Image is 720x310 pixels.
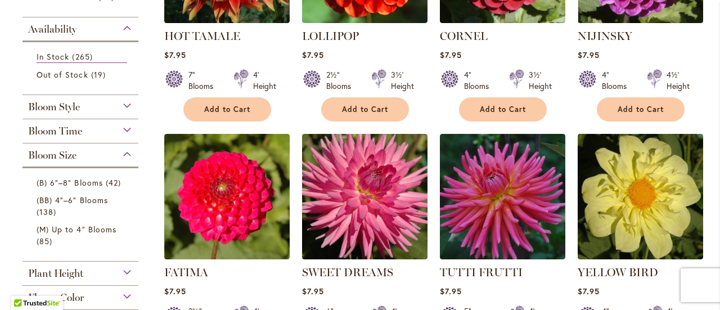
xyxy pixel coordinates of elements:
[204,105,250,114] span: Add to Cart
[72,51,95,62] span: 265
[28,267,83,280] span: Plant Height
[37,51,127,63] a: In Stock 265
[440,29,488,43] a: CORNEL
[302,134,427,259] img: SWEET DREAMS
[91,69,109,80] span: 19
[37,223,127,247] a: (M) Up to 4" Blooms 85
[602,69,633,92] div: 4" Blooms
[37,224,116,235] span: (M) Up to 4" Blooms
[578,134,703,259] img: YELLOW BIRD
[578,29,632,43] a: NIJINSKY
[183,97,271,122] button: Add to Cart
[37,177,103,188] span: (B) 6"–8" Blooms
[302,266,393,279] a: SWEET DREAMS
[302,286,324,296] span: $7.95
[302,50,324,60] span: $7.95
[578,266,658,279] a: YELLOW BIRD
[302,251,427,262] a: SWEET DREAMS
[37,69,88,80] span: Out of Stock
[529,69,552,92] div: 3½' Height
[618,105,664,114] span: Add to Cart
[28,23,76,35] span: Availability
[37,195,108,205] span: (BB) 4"–6" Blooms
[164,15,290,25] a: Hot Tamale
[321,97,409,122] button: Add to Cart
[464,69,496,92] div: 4" Blooms
[37,69,127,80] a: Out of Stock 19
[391,69,414,92] div: 3½' Height
[302,29,359,43] a: LOLLIPOP
[302,15,427,25] a: LOLLIPOP
[37,177,127,188] a: (B) 6"–8" Blooms 42
[440,50,462,60] span: $7.95
[164,286,186,296] span: $7.95
[480,105,526,114] span: Add to Cart
[164,251,290,262] a: FATIMA
[164,134,290,259] img: FATIMA
[37,235,55,247] span: 85
[459,97,547,122] button: Add to Cart
[188,69,220,92] div: 7" Blooms
[578,50,600,60] span: $7.95
[578,286,600,296] span: $7.95
[667,69,690,92] div: 4½' Height
[597,97,685,122] button: Add to Cart
[440,15,565,25] a: CORNEL
[440,251,565,262] a: TUTTI FRUTTI
[578,15,703,25] a: NIJINSKY
[440,266,523,279] a: TUTTI FRUTTI
[28,125,82,137] span: Bloom Time
[253,69,276,92] div: 4' Height
[8,270,40,302] iframe: Launch Accessibility Center
[164,50,186,60] span: $7.95
[28,101,80,113] span: Bloom Style
[164,266,208,279] a: FATIMA
[440,286,462,296] span: $7.95
[37,51,69,62] span: In Stock
[342,105,388,114] span: Add to Cart
[578,251,703,262] a: YELLOW BIRD
[28,149,76,161] span: Bloom Size
[326,69,358,92] div: 2½" Blooms
[28,291,84,304] span: Flower Color
[440,134,565,259] img: TUTTI FRUTTI
[37,206,59,218] span: 138
[106,177,124,188] span: 42
[164,29,240,43] a: HOT TAMALE
[37,194,127,218] a: (BB) 4"–6" Blooms 138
